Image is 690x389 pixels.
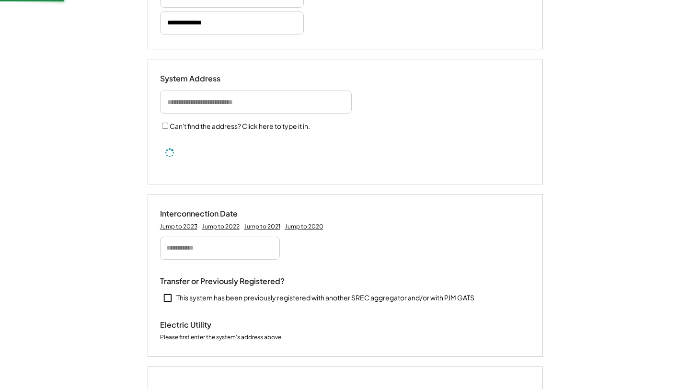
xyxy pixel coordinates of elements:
[285,223,323,230] div: Jump to 2020
[160,320,256,330] div: Electric Utility
[160,74,256,84] div: System Address
[176,293,474,303] div: This system has been previously registered with another SREC aggregator and/or with PJM GATS
[160,223,197,230] div: Jump to 2023
[160,333,283,342] div: Please first enter the system's address above.
[160,276,285,286] div: Transfer or Previously Registered?
[170,122,310,130] label: Can't find the address? Click here to type it in.
[244,223,280,230] div: Jump to 2021
[202,223,240,230] div: Jump to 2022
[160,209,256,219] div: Interconnection Date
